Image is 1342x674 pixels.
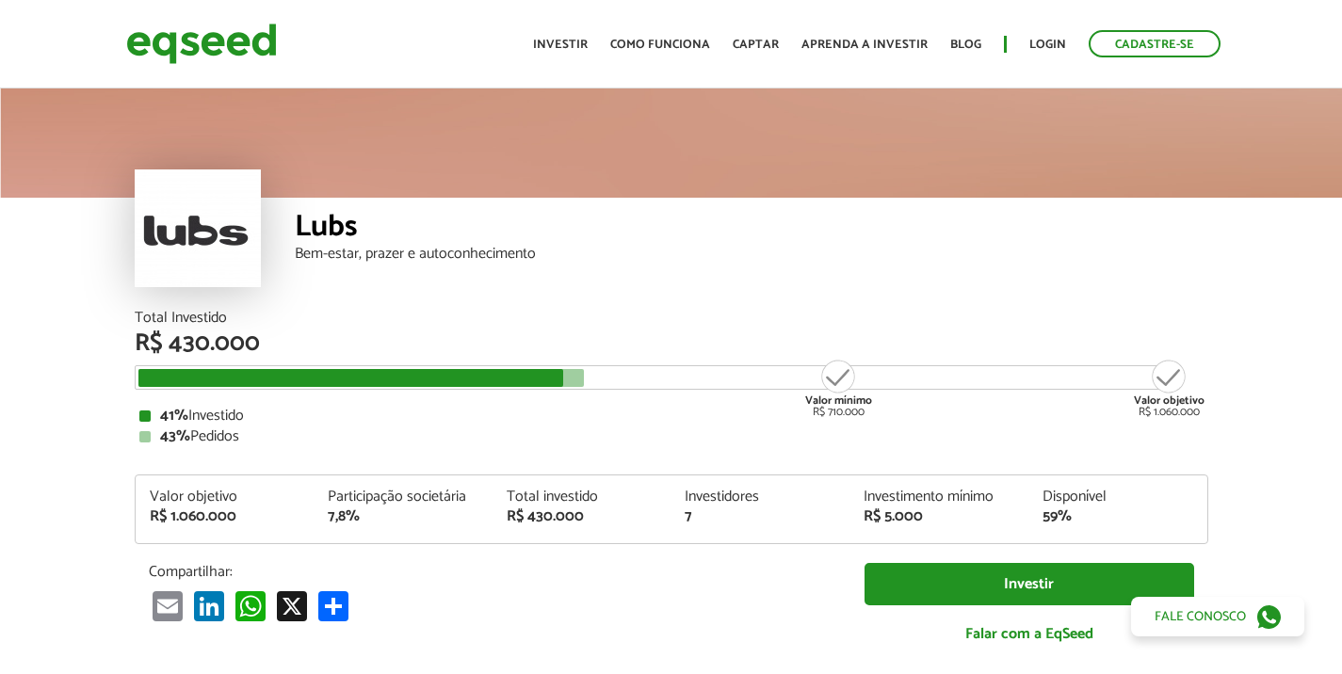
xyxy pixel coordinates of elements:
[1043,489,1193,505] div: Disponível
[805,392,872,409] strong: Valor mínimo
[160,424,190,449] strong: 43%
[160,403,188,428] strong: 41%
[149,590,186,621] a: Email
[1131,597,1304,636] a: Fale conosco
[190,590,228,621] a: LinkedIn
[150,489,300,505] div: Valor objetivo
[1134,358,1205,418] div: R$ 1.060.000
[685,489,835,505] div: Investidores
[801,39,928,51] a: Aprenda a investir
[328,489,478,505] div: Participação societária
[865,615,1194,653] a: Falar com a EqSeed
[1043,509,1193,524] div: 59%
[315,590,352,621] a: Compartilhar
[1029,39,1066,51] a: Login
[685,509,835,524] div: 7
[139,409,1204,424] div: Investido
[126,19,277,69] img: EqSeed
[149,563,836,581] p: Compartilhar:
[273,590,311,621] a: X
[865,563,1194,605] a: Investir
[135,311,1208,326] div: Total Investido
[507,509,657,524] div: R$ 430.000
[328,509,478,524] div: 7,8%
[733,39,779,51] a: Captar
[135,331,1208,356] div: R$ 430.000
[232,590,269,621] a: WhatsApp
[533,39,588,51] a: Investir
[610,39,710,51] a: Como funciona
[150,509,300,524] div: R$ 1.060.000
[295,247,1208,262] div: Bem-estar, prazer e autoconhecimento
[864,489,1014,505] div: Investimento mínimo
[139,429,1204,444] div: Pedidos
[1134,392,1205,409] strong: Valor objetivo
[295,212,1208,247] div: Lubs
[864,509,1014,524] div: R$ 5.000
[803,358,874,418] div: R$ 710.000
[1089,30,1221,57] a: Cadastre-se
[507,489,657,505] div: Total investido
[950,39,981,51] a: Blog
